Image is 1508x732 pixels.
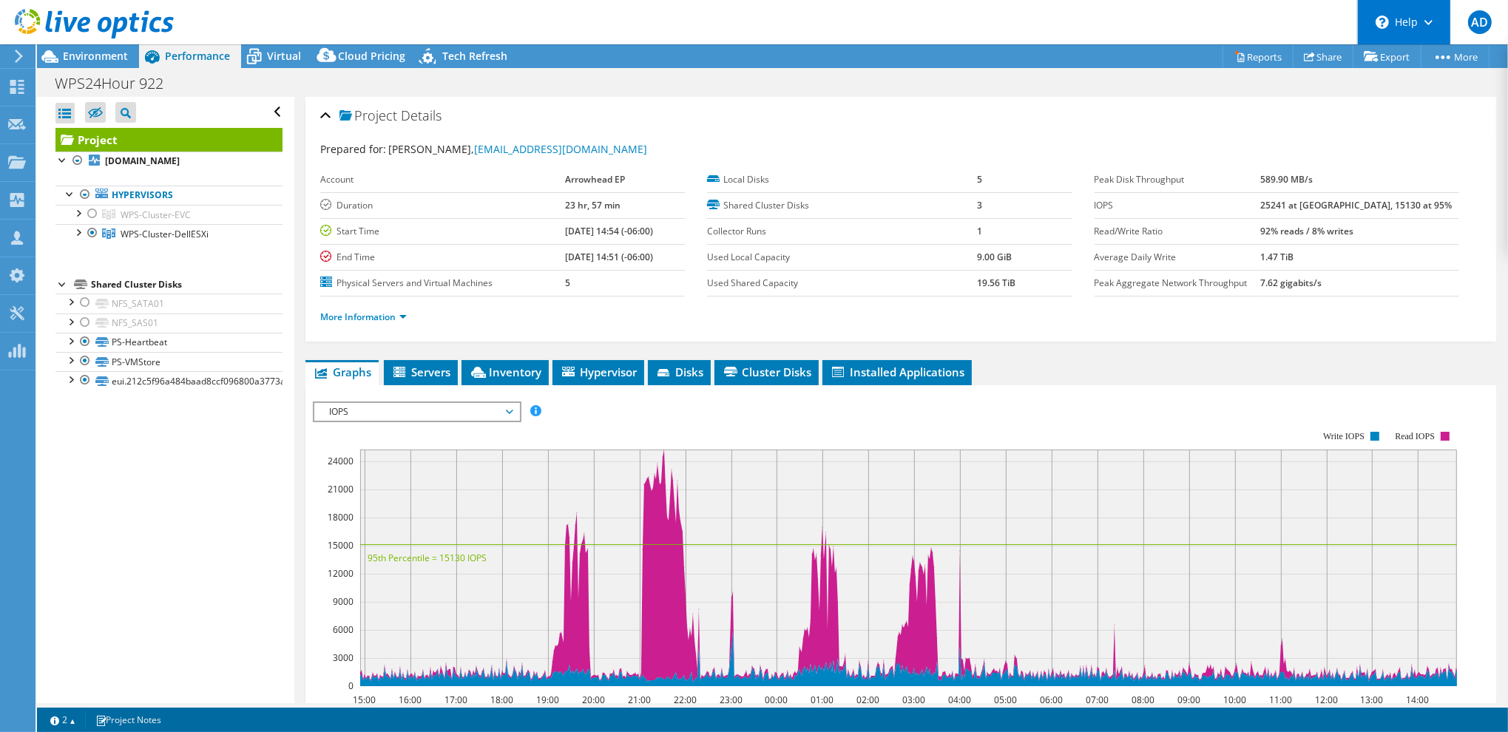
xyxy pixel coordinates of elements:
text: 01:00 [811,694,834,706]
a: [EMAIL_ADDRESS][DOMAIN_NAME] [474,142,647,156]
label: Prepared for: [320,142,386,156]
label: Physical Servers and Virtual Machines [320,276,565,291]
b: [DATE] 14:51 (-06:00) [565,251,653,263]
b: 3 [977,199,982,211]
span: WPS-Cluster-DellESXi [121,228,209,240]
text: 18:00 [491,694,514,706]
text: 20:00 [583,694,606,706]
b: 25241 at [GEOGRAPHIC_DATA], 15130 at 95% [1260,199,1452,211]
text: 21000 [328,483,354,495]
text: 02:00 [857,694,880,706]
text: 3000 [333,651,354,664]
text: 24000 [328,455,354,467]
label: Average Daily Write [1095,250,1261,265]
label: Collector Runs [707,224,977,239]
a: Project [55,128,283,152]
text: 15:00 [354,694,376,706]
span: Installed Applications [830,365,964,379]
a: More [1421,45,1490,68]
text: 17:00 [445,694,468,706]
span: Project [339,109,397,123]
b: 9.00 GiB [977,251,1012,263]
text: 07:00 [1086,694,1109,706]
text: 06:00 [1041,694,1064,706]
label: Duration [320,198,565,213]
span: Virtual [267,49,301,63]
text: 95th Percentile = 15130 IOPS [368,552,487,564]
a: 2 [40,711,86,729]
b: 23 hr, 57 min [565,199,621,211]
b: [DOMAIN_NAME] [105,155,180,167]
label: Used Local Capacity [707,250,977,265]
span: Cluster Disks [722,365,811,379]
a: PS-VMStore [55,352,283,371]
b: 1.47 TiB [1260,251,1294,263]
label: Account [320,172,565,187]
b: 92% reads / 8% writes [1260,225,1353,237]
a: More Information [320,311,407,323]
label: Read/Write Ratio [1095,224,1261,239]
label: End Time [320,250,565,265]
text: 15000 [328,539,354,552]
text: 12:00 [1316,694,1339,706]
text: Read IOPS [1395,431,1435,441]
text: 03:00 [903,694,926,706]
a: WPS-Cluster-DellESXi [55,224,283,243]
span: Inventory [469,365,541,379]
label: Start Time [320,224,565,239]
span: IOPS [322,403,512,421]
a: NFS_SATA01 [55,294,283,313]
a: Share [1293,45,1353,68]
span: Graphs [313,365,371,379]
label: Local Disks [707,172,977,187]
b: 5 [977,173,982,186]
span: Cloud Pricing [338,49,405,63]
div: Shared Cluster Disks [91,276,283,294]
text: 05:00 [995,694,1018,706]
label: Shared Cluster Disks [707,198,977,213]
text: 23:00 [720,694,743,706]
b: 7.62 gigabits/s [1260,277,1322,289]
text: 22:00 [674,694,697,706]
span: Details [401,106,442,124]
a: [DOMAIN_NAME] [55,152,283,171]
text: 9000 [333,595,354,608]
span: Environment [63,49,128,63]
span: [PERSON_NAME], [388,142,647,156]
span: Servers [391,365,450,379]
label: Peak Aggregate Network Throughput [1095,276,1261,291]
a: Project Notes [85,711,172,729]
text: 12000 [328,567,354,580]
text: 19:00 [537,694,560,706]
text: 09:00 [1178,694,1201,706]
a: Hypervisors [55,186,283,205]
span: AD [1468,10,1492,34]
text: 04:00 [949,694,972,706]
b: 5 [565,277,570,289]
b: [DATE] 14:54 (-06:00) [565,225,653,237]
h1: WPS24Hour 922 [48,75,186,92]
text: 08:00 [1132,694,1155,706]
span: Hypervisor [560,365,637,379]
text: Write IOPS [1323,431,1365,441]
a: NFS_SAS01 [55,314,283,333]
text: 14:00 [1407,694,1430,706]
label: IOPS [1095,198,1261,213]
text: 00:00 [765,694,788,706]
a: PS-Heartbeat [55,333,283,352]
text: 10:00 [1224,694,1247,706]
text: 11:00 [1270,694,1293,706]
b: 589.90 MB/s [1260,173,1313,186]
text: 13:00 [1361,694,1384,706]
text: 18000 [328,511,354,523]
a: Reports [1223,45,1294,68]
label: Peak Disk Throughput [1095,172,1261,187]
span: WPS-Cluster-EVC [121,209,191,221]
a: Export [1353,45,1421,68]
text: 6000 [333,623,354,636]
text: 16:00 [399,694,422,706]
svg: \n [1376,16,1389,29]
span: Disks [655,365,703,379]
span: Tech Refresh [442,49,507,63]
text: 21:00 [629,694,652,706]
